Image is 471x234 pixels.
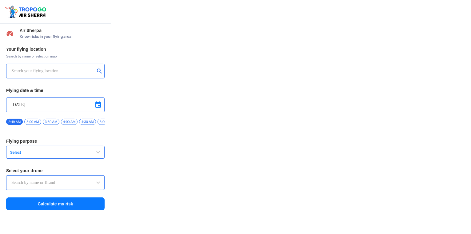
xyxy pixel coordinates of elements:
span: Search by name or select on map [6,54,105,59]
span: 2:49 AM [6,119,23,125]
h3: Your flying location [6,47,105,51]
span: Select [8,150,85,155]
img: Risk Scores [6,30,14,37]
h3: Select your drone [6,169,105,173]
img: ic_tgdronemaps.svg [5,5,48,19]
span: 4:30 AM [79,119,96,125]
span: Know risks in your flying area [20,34,105,39]
input: Search your flying location [11,67,95,75]
span: Air Sherpa [20,28,105,33]
input: Select Date [11,101,99,109]
span: 4:00 AM [61,119,78,125]
h3: Flying purpose [6,139,105,143]
span: 3:00 AM [24,119,41,125]
input: Search by name or Brand [11,179,99,186]
span: 3:30 AM [43,119,59,125]
button: Select [6,146,105,159]
span: 5:00 AM [98,119,114,125]
h3: Flying date & time [6,88,105,93]
button: Calculate my risk [6,197,105,210]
